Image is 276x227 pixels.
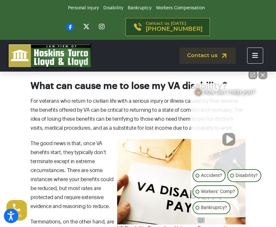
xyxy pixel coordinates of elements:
[197,217,205,223] a: Open intaker chat
[191,88,266,99] div: 👋🏼 How can I help you?
[247,48,263,64] button: Toggle navigation
[156,6,205,10] a: Workers Compensation
[128,6,151,10] a: Bankruptcy
[30,81,246,92] h2: What can cause me to lose my VA disability?
[30,97,246,133] p: For veterans who return to civilian life with a serious injury or illness caused by their service...
[258,70,267,79] button: Close Intaker Chat Widget
[125,18,210,36] a: Contact us [DATE][PHONE_NUMBER]
[179,48,236,64] a: Contact us
[68,6,99,10] a: Personal Injury
[8,44,91,68] img: logo
[117,139,246,225] img: VA Disability Pay
[30,139,246,211] p: The good news is that, once VA benefits start, they typically don’t terminate except in extreme c...
[103,6,123,10] a: Disability
[201,172,222,179] p: Accident?
[201,188,235,196] p: Workers' Comp?
[248,70,257,79] a: Open direct chat
[236,172,258,179] p: Disability?
[222,133,235,146] button: Unmute video
[146,26,203,32] span: [PHONE_NUMBER]
[146,22,203,32] p: Contact us [DATE]
[201,204,227,212] p: Bankruptcy?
